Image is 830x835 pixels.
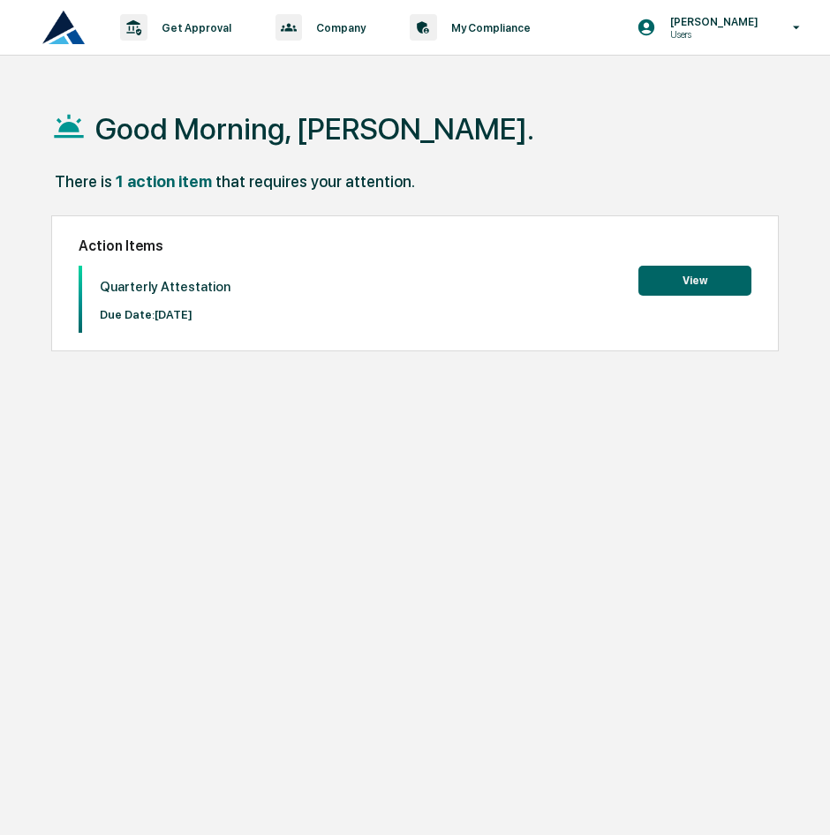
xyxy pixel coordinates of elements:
[638,266,751,296] button: View
[100,308,230,321] p: Due Date: [DATE]
[638,271,751,288] a: View
[100,279,230,295] p: Quarterly Attestation
[116,172,212,191] div: 1 action item
[42,11,85,44] img: logo
[656,28,767,41] p: Users
[437,21,539,34] p: My Compliance
[55,172,112,191] div: There is
[95,111,534,147] h1: Good Morning, [PERSON_NAME].
[656,15,767,28] p: [PERSON_NAME]
[147,21,240,34] p: Get Approval
[302,21,374,34] p: Company
[79,237,751,254] h2: Action Items
[215,172,415,191] div: that requires your attention.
